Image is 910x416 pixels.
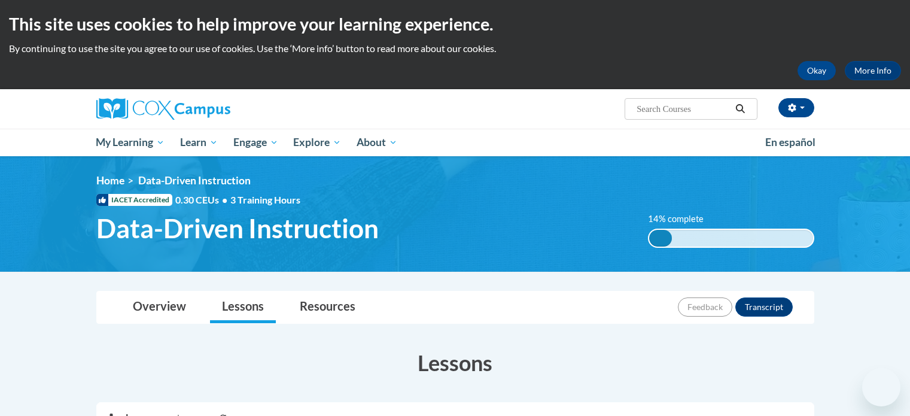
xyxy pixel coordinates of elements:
[222,194,227,205] span: •
[96,98,324,120] a: Cox Campus
[121,291,198,323] a: Overview
[210,291,276,323] a: Lessons
[96,348,814,378] h3: Lessons
[226,129,286,156] a: Engage
[648,212,717,226] label: 14% complete
[862,368,900,406] iframe: Button to launch messaging window
[96,135,165,150] span: My Learning
[285,129,349,156] a: Explore
[96,194,172,206] span: IACET Accredited
[798,61,836,80] button: Okay
[89,129,173,156] a: My Learning
[349,129,405,156] a: About
[96,98,230,120] img: Cox Campus
[845,61,901,80] a: More Info
[138,174,251,187] span: Data-Driven Instruction
[649,230,672,247] div: 14% complete
[180,135,218,150] span: Learn
[233,135,278,150] span: Engage
[9,12,901,36] h2: This site uses cookies to help improve your learning experience.
[230,194,300,205] span: 3 Training Hours
[757,130,823,155] a: En español
[765,136,815,148] span: En español
[288,291,367,323] a: Resources
[293,135,341,150] span: Explore
[778,98,814,117] button: Account Settings
[731,102,749,116] button: Search
[678,297,732,317] button: Feedback
[96,212,379,244] span: Data-Driven Instruction
[78,129,832,156] div: Main menu
[357,135,397,150] span: About
[172,129,226,156] a: Learn
[735,297,793,317] button: Transcript
[96,174,124,187] a: Home
[9,42,901,55] p: By continuing to use the site you agree to our use of cookies. Use the ‘More info’ button to read...
[175,193,230,207] span: 0.30 CEUs
[635,102,731,116] input: Search Courses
